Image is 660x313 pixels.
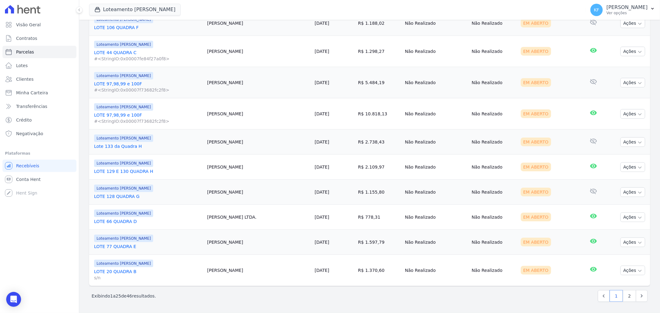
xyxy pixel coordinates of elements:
[356,180,402,205] td: R$ 1.155,80
[2,59,76,72] a: Lotes
[205,180,312,205] td: [PERSON_NAME]
[598,290,610,302] a: Previous
[469,11,518,36] td: Não Realizado
[94,135,153,142] span: Loteamento [PERSON_NAME]
[205,36,312,67] td: [PERSON_NAME]
[16,35,37,41] span: Contratos
[16,163,39,169] span: Recebíveis
[521,19,551,28] div: Em Aberto
[205,11,312,36] td: [PERSON_NAME]
[94,72,153,79] span: Loteamento [PERSON_NAME]
[521,78,551,87] div: Em Aberto
[403,180,469,205] td: Não Realizado
[469,155,518,180] td: Não Realizado
[469,255,518,286] td: Não Realizado
[110,294,113,298] span: 1
[16,103,47,109] span: Transferências
[469,180,518,205] td: Não Realizado
[403,155,469,180] td: Não Realizado
[94,143,202,149] a: Lote 133 da Quadra H
[116,294,121,298] span: 25
[403,36,469,67] td: Não Realizado
[94,260,153,267] span: Loteamento [PERSON_NAME]
[2,73,76,85] a: Clientes
[620,212,645,222] button: Ações
[2,127,76,140] a: Negativação
[521,266,551,275] div: Em Aberto
[94,168,202,174] a: LOTE 129 E 130 QUADRA H
[205,98,312,130] td: [PERSON_NAME]
[16,117,32,123] span: Crédito
[356,130,402,155] td: R$ 2.738,43
[469,67,518,98] td: Não Realizado
[16,176,41,182] span: Conta Hent
[469,230,518,255] td: Não Realizado
[315,111,329,116] a: [DATE]
[620,19,645,28] button: Ações
[356,255,402,286] td: R$ 1.370,60
[606,4,648,11] p: [PERSON_NAME]
[205,155,312,180] td: [PERSON_NAME]
[94,218,202,225] a: LOTE 66 QUADRA D
[594,8,599,12] span: KF
[94,243,202,250] a: LOTE 77 QUADRA E
[636,290,648,302] a: Next
[623,290,636,302] a: 2
[315,268,329,273] a: [DATE]
[315,215,329,220] a: [DATE]
[89,4,181,15] button: Loteamento [PERSON_NAME]
[94,24,202,31] a: LOTE 106 QUADRA F
[205,130,312,155] td: [PERSON_NAME]
[620,109,645,119] button: Ações
[315,165,329,169] a: [DATE]
[620,187,645,197] button: Ações
[585,1,660,19] button: KF [PERSON_NAME] Ver opções
[403,255,469,286] td: Não Realizado
[620,266,645,275] button: Ações
[2,32,76,45] a: Contratos
[469,36,518,67] td: Não Realizado
[521,138,551,146] div: Em Aberto
[5,150,74,157] div: Plataformas
[2,160,76,172] a: Recebíveis
[356,11,402,36] td: R$ 1.188,02
[469,98,518,130] td: Não Realizado
[16,90,48,96] span: Minha Carteira
[94,87,202,93] span: #<StringIO:0x00007f73682fc2f8>
[620,78,645,88] button: Ações
[94,112,202,124] a: LOTE 97,98,99 e 100F#<StringIO:0x00007f73682fc2f8>
[94,185,153,192] span: Loteamento [PERSON_NAME]
[403,205,469,230] td: Não Realizado
[469,130,518,155] td: Não Realizado
[2,87,76,99] a: Minha Carteira
[16,131,43,137] span: Negativação
[356,98,402,130] td: R$ 10.818,13
[356,36,402,67] td: R$ 1.298,27
[94,118,202,124] span: #<StringIO:0x00007f73682fc2f8>
[606,11,648,15] p: Ver opções
[205,255,312,286] td: [PERSON_NAME]
[94,193,202,199] a: LOTE 128 QUADRA G
[521,188,551,196] div: Em Aberto
[92,293,156,299] p: Exibindo a de resultados.
[94,41,153,48] span: Loteamento [PERSON_NAME]
[315,80,329,85] a: [DATE]
[315,240,329,245] a: [DATE]
[620,47,645,56] button: Ações
[521,109,551,118] div: Em Aberto
[356,230,402,255] td: R$ 1.597,79
[521,238,551,247] div: Em Aberto
[94,81,202,93] a: LOTE 97,98,99 e 100F#<StringIO:0x00007f73682fc2f8>
[610,290,623,302] a: 1
[205,67,312,98] td: [PERSON_NAME]
[2,100,76,113] a: Transferências
[6,292,21,307] div: Open Intercom Messenger
[16,76,33,82] span: Clientes
[94,235,153,242] span: Loteamento [PERSON_NAME]
[315,49,329,54] a: [DATE]
[127,294,132,298] span: 46
[315,21,329,26] a: [DATE]
[403,230,469,255] td: Não Realizado
[469,205,518,230] td: Não Realizado
[16,49,34,55] span: Parcelas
